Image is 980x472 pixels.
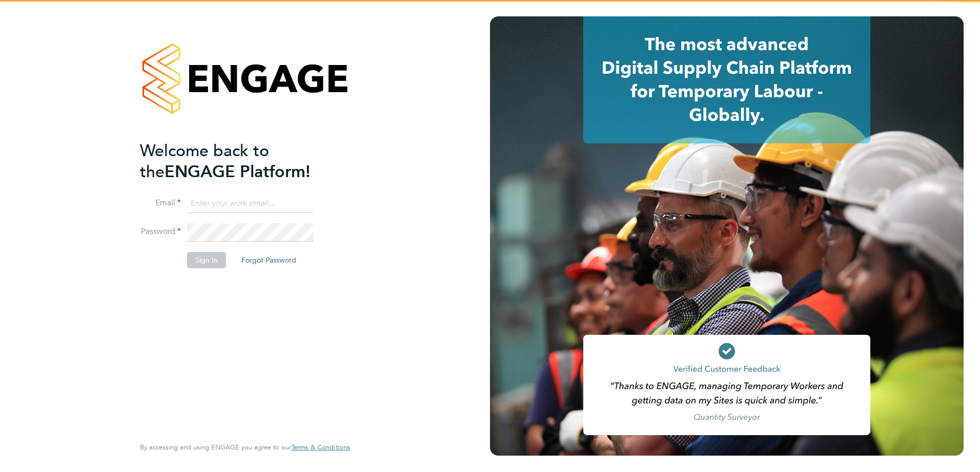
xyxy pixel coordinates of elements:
[187,195,314,213] input: Enter your work email...
[187,252,226,268] button: Sign In
[140,443,350,452] span: By accessing and using ENGAGE you agree to our
[140,226,181,237] label: Password
[140,141,269,182] span: Welcome back to the
[140,140,340,182] h2: ENGAGE Platform!
[233,252,304,268] button: Forgot Password
[291,443,350,452] a: Terms & Conditions
[291,443,350,452] span: Terms & Conditions
[140,198,181,208] label: Email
